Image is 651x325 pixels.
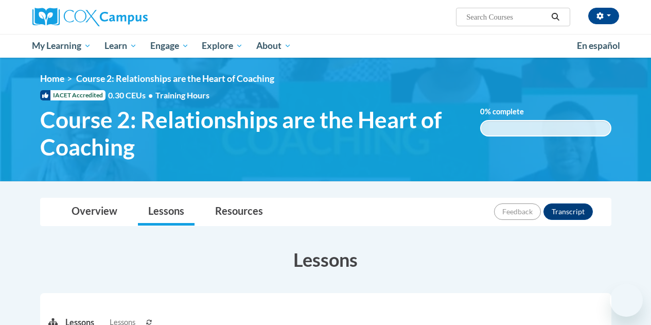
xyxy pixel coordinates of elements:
button: Search [548,11,563,23]
input: Search Courses [465,11,548,23]
span: Engage [150,40,189,52]
span: IACET Accredited [40,90,105,100]
a: Cox Campus [32,8,218,26]
button: Feedback [494,203,541,220]
a: Explore [195,34,250,58]
span: Course 2: Relationships are the Heart of Coaching [40,106,465,161]
a: Resources [205,198,273,226]
label: % complete [480,106,539,117]
button: Account Settings [588,8,619,24]
a: About [250,34,298,58]
span: Training Hours [155,90,209,100]
a: My Learning [26,34,98,58]
a: Home [40,73,64,84]
span: • [148,90,153,100]
span: 0 [480,107,485,116]
img: Cox Campus [32,8,148,26]
iframe: Button to launch messaging window [610,284,643,317]
a: Engage [144,34,196,58]
span: Learn [104,40,137,52]
div: Main menu [25,34,627,58]
span: About [256,40,291,52]
a: Lessons [138,198,195,226]
a: Learn [98,34,144,58]
span: My Learning [32,40,91,52]
span: Explore [202,40,243,52]
span: 0.30 CEUs [108,90,155,101]
a: Overview [61,198,128,226]
button: Transcript [543,203,593,220]
h3: Lessons [40,247,611,272]
span: Course 2: Relationships are the Heart of Coaching [76,73,274,84]
span: En español [577,40,620,51]
a: En español [570,35,627,57]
